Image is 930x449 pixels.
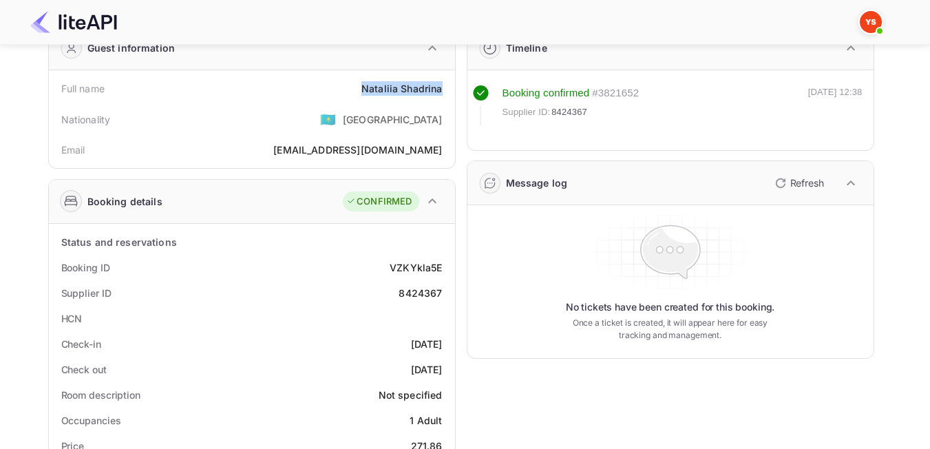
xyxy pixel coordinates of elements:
[61,235,177,249] div: Status and reservations
[503,85,590,101] div: Booking confirmed
[320,107,336,132] span: United States
[61,311,83,326] div: HCN
[379,388,443,402] div: Not specified
[361,81,443,96] div: Nataliia Shadrina
[399,286,442,300] div: 8424367
[410,413,442,428] div: 1 Adult
[411,337,443,351] div: [DATE]
[592,85,639,101] div: # 3821652
[343,112,443,127] div: [GEOGRAPHIC_DATA]
[390,260,442,275] div: VZKYkla5E
[562,317,779,342] p: Once a ticket is created, it will appear here for easy tracking and management.
[790,176,824,190] p: Refresh
[767,172,829,194] button: Refresh
[566,300,775,314] p: No tickets have been created for this booking.
[860,11,882,33] img: Yandex Support
[61,143,85,157] div: Email
[61,81,105,96] div: Full name
[61,112,111,127] div: Nationality
[61,362,107,377] div: Check out
[506,41,547,55] div: Timeline
[503,105,551,119] span: Supplier ID:
[61,260,110,275] div: Booking ID
[61,286,112,300] div: Supplier ID
[61,337,101,351] div: Check-in
[87,194,162,209] div: Booking details
[506,176,568,190] div: Message log
[411,362,443,377] div: [DATE]
[808,85,863,125] div: [DATE] 12:38
[30,11,117,33] img: LiteAPI Logo
[551,105,587,119] span: 8424367
[61,413,121,428] div: Occupancies
[87,41,176,55] div: Guest information
[61,388,140,402] div: Room description
[273,143,442,157] div: [EMAIL_ADDRESS][DOMAIN_NAME]
[346,195,412,209] div: CONFIRMED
